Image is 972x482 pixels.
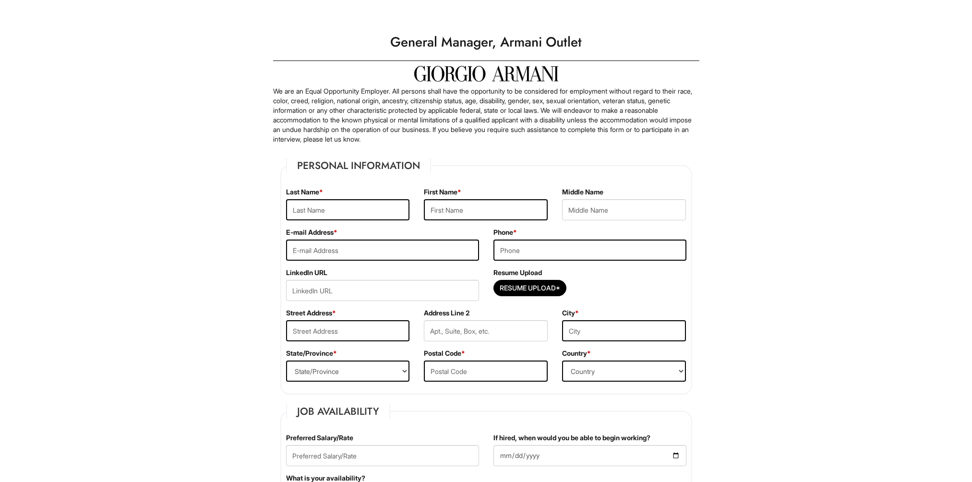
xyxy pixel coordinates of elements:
[424,361,548,382] input: Postal Code
[493,268,542,277] label: Resume Upload
[493,228,517,237] label: Phone
[424,349,465,358] label: Postal Code
[424,187,461,197] label: First Name
[286,320,410,341] input: Street Address
[286,280,479,301] input: LinkedIn URL
[424,308,469,318] label: Address Line 2
[286,240,479,261] input: E-mail Address
[286,361,410,382] select: State/Province
[562,187,603,197] label: Middle Name
[286,404,390,419] legend: Job Availability
[562,308,579,318] label: City
[562,361,686,382] select: Country
[424,320,548,341] input: Apt., Suite, Box, etc.
[286,158,431,173] legend: Personal Information
[273,86,699,144] p: We are an Equal Opportunity Employer. All persons shall have the opportunity to be considered for...
[286,199,410,220] input: Last Name
[493,280,566,296] button: Resume Upload*Resume Upload*
[286,268,327,277] label: LinkedIn URL
[286,187,323,197] label: Last Name
[562,349,591,358] label: Country
[268,29,704,56] h1: General Manager, Armani Outlet
[414,66,558,82] img: Giorgio Armani
[286,308,336,318] label: Street Address
[286,228,337,237] label: E-mail Address
[286,433,353,443] label: Preferred Salary/Rate
[562,320,686,341] input: City
[286,349,337,358] label: State/Province
[286,445,479,466] input: Preferred Salary/Rate
[562,199,686,220] input: Middle Name
[424,199,548,220] input: First Name
[493,240,686,261] input: Phone
[493,433,650,443] label: If hired, when would you be able to begin working?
